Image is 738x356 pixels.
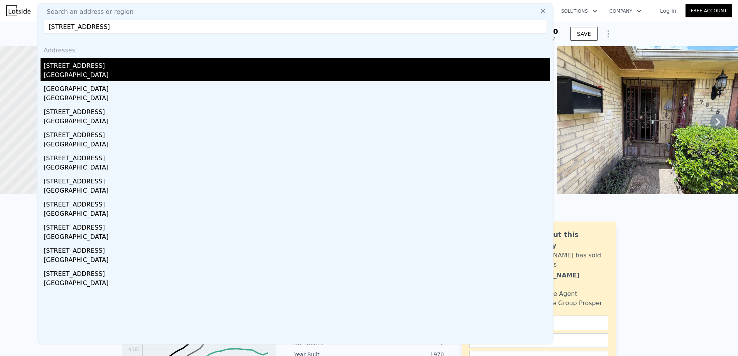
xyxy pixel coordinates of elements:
div: [GEOGRAPHIC_DATA] [44,279,550,289]
div: [STREET_ADDRESS] [44,243,550,255]
div: [GEOGRAPHIC_DATA] [44,209,550,220]
div: [STREET_ADDRESS] [44,151,550,163]
div: [GEOGRAPHIC_DATA] [44,186,550,197]
button: Solutions [555,4,603,18]
img: Lotside [6,5,30,16]
div: [STREET_ADDRESS] [44,197,550,209]
div: [STREET_ADDRESS] [44,128,550,140]
div: [PERSON_NAME] has sold 129 homes [522,251,608,269]
div: Addresses [41,40,550,58]
div: [GEOGRAPHIC_DATA] [44,71,550,81]
div: [PERSON_NAME] Narayan [522,271,608,289]
div: [GEOGRAPHIC_DATA] [44,81,550,94]
div: [STREET_ADDRESS] [44,104,550,117]
a: Free Account [686,4,732,17]
div: [STREET_ADDRESS] [44,220,550,232]
div: [GEOGRAPHIC_DATA] [44,94,550,104]
a: Log In [651,7,686,15]
div: [GEOGRAPHIC_DATA] [44,140,550,151]
div: [GEOGRAPHIC_DATA] [44,255,550,266]
div: Ask about this property [522,229,608,251]
input: Enter an address, city, region, neighborhood or zip code [44,20,547,34]
div: [STREET_ADDRESS] [44,266,550,279]
tspan: $181 [129,347,140,352]
div: [GEOGRAPHIC_DATA] [44,232,550,243]
button: SAVE [570,27,598,41]
button: Company [603,4,648,18]
div: [STREET_ADDRESS] [44,58,550,71]
div: Realty One Group Prosper [522,299,602,308]
div: [GEOGRAPHIC_DATA] [44,117,550,128]
div: [GEOGRAPHIC_DATA] [44,163,550,174]
div: [STREET_ADDRESS] [44,174,550,186]
span: Search an address or region [41,7,134,17]
button: Show Options [601,26,616,42]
